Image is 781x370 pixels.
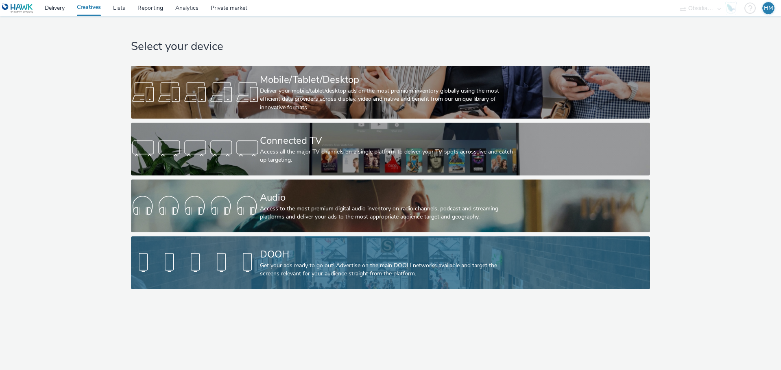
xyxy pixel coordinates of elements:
[260,148,518,164] div: Access all the major TV channels on a single platform to deliver your TV spots across live and ca...
[260,247,518,262] div: DOOH
[131,66,650,119] a: Mobile/Tablet/DesktopDeliver your mobile/tablet/desktop ads on the most premium inventory globall...
[764,2,773,14] div: HM
[260,262,518,278] div: Get your ads ready to go out! Advertise on the main DOOH networks available and target the screen...
[260,134,518,148] div: Connected TV
[2,3,33,13] img: undefined Logo
[131,180,650,232] a: AudioAccess to the most premium digital audio inventory on radio channels, podcast and streaming ...
[260,190,518,205] div: Audio
[725,2,737,15] img: Hawk Academy
[725,2,740,15] a: Hawk Academy
[260,73,518,87] div: Mobile/Tablet/Desktop
[131,39,650,54] h1: Select your device
[260,205,518,221] div: Access to the most premium digital audio inventory on radio channels, podcast and streaming platf...
[131,123,650,175] a: Connected TVAccess all the major TV channels on a single platform to deliver your TV spots across...
[131,236,650,289] a: DOOHGet your ads ready to go out! Advertise on the main DOOH networks available and target the sc...
[260,87,518,112] div: Deliver your mobile/tablet/desktop ads on the most premium inventory globally using the most effi...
